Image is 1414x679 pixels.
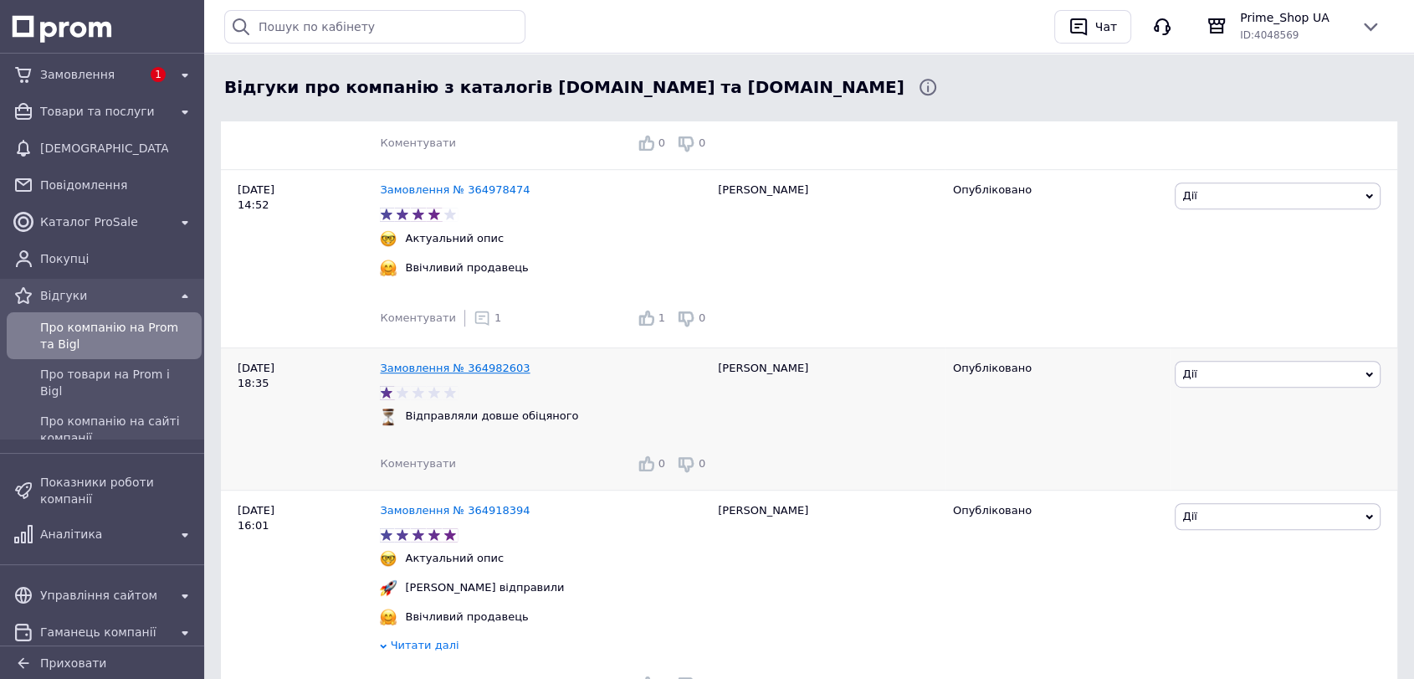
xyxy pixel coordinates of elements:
img: :nerd_face: [380,550,397,567]
a: Замовлення № 364982603 [380,362,530,374]
span: Коментувати [380,136,455,149]
span: 0 [658,136,665,149]
span: [DEMOGRAPHIC_DATA] [40,140,168,157]
span: Гаманець компанії [40,624,168,640]
div: Опубліковано [953,361,1163,376]
span: 1 [151,67,166,82]
img: :hugging_face: [380,609,397,625]
span: 0 [699,136,705,149]
div: Актуальний опис [401,231,508,246]
span: 1 [494,311,501,324]
div: 1 [474,310,501,327]
img: :hugging_face: [380,260,397,276]
img: :hourglass_flowing_sand: [380,409,397,425]
span: Про компанію на сайті компанії [40,413,195,446]
div: Відправляли довше обіцяного [401,409,582,424]
span: 0 [699,311,705,324]
div: Ввічливий продавець [401,610,532,625]
div: Коментувати [380,311,455,326]
div: [PERSON_NAME] [710,347,945,490]
div: Актуальний опис [401,551,508,566]
span: Відгуки про компанію з каталогів Prom.ua та Bigl.ua [224,75,904,100]
input: Пошук по кабінету [224,10,525,44]
div: Коментувати [380,456,455,471]
span: Аналітика [40,526,168,543]
span: Показники роботи компанії [40,474,195,507]
div: Читати далі [380,638,710,657]
span: Читати далі [391,639,459,651]
span: 1 [658,311,665,324]
div: Ввічливий продавець [401,260,532,275]
span: ID: 4048569 [1240,29,1299,41]
button: Чат [1054,10,1131,44]
span: Замовлення [40,66,141,83]
a: Замовлення № 364978474 [380,183,530,196]
span: Повідомлення [40,177,195,193]
span: Управління сайтом [40,587,168,604]
span: Приховати [40,656,106,670]
span: Дії [1182,510,1196,522]
span: Про товари на Prom і Bigl [40,366,195,399]
span: Каталог ProSale [40,213,168,230]
span: 0 [699,457,705,470]
div: [DATE] 18:35 [221,347,380,490]
span: Коментувати [380,457,455,470]
div: Опубліковано [953,503,1163,518]
span: Prime_Shop UA [1240,9,1347,26]
div: [DATE] 14:52 [221,169,380,347]
span: 0 [658,457,665,470]
div: Опубліковано [953,183,1163,198]
a: Замовлення № 364918394 [380,504,530,517]
div: Коментувати [380,136,455,151]
img: :rocket: [380,579,397,596]
span: Коментувати [380,311,455,324]
span: Про компанію на Prom та Bigl [40,319,195,352]
span: Дії [1182,368,1196,380]
span: Покупці [40,250,195,267]
div: [PERSON_NAME] відправили [401,580,568,595]
div: Чат [1092,14,1120,39]
span: Дії [1182,189,1196,202]
img: :nerd_face: [380,230,397,247]
div: [PERSON_NAME] [710,169,945,347]
span: Товари та послуги [40,103,168,120]
span: Відгуки [40,287,168,304]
